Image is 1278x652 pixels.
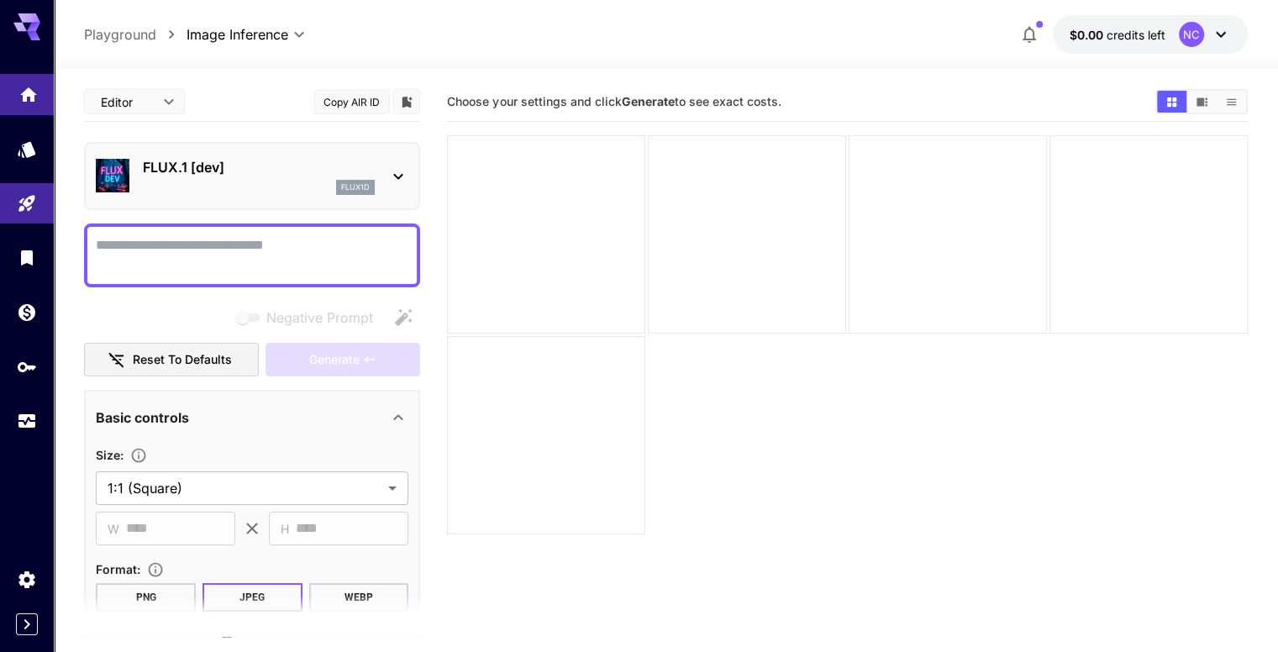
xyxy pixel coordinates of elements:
span: H [281,519,289,539]
button: Show images in grid view [1157,91,1186,113]
button: WEBP [309,583,409,612]
div: Wallet [17,302,37,323]
p: flux1d [341,181,370,193]
div: Basic controls [96,397,408,438]
button: Reset to defaults [84,343,259,377]
span: Format : [96,562,140,576]
div: Home [18,79,39,100]
div: Models [17,139,37,160]
span: credits left [1107,28,1165,42]
button: Choose the file format for the output image. [140,561,171,578]
span: W [108,519,119,539]
span: $0.00 [1070,28,1107,42]
div: API Keys [17,356,37,377]
span: Negative Prompt [266,308,373,328]
a: Playground [84,24,156,45]
div: Settings [17,569,37,590]
span: Editor [101,93,153,111]
button: JPEG [202,583,302,612]
span: Size : [96,448,124,462]
div: $0.00 [1070,26,1165,44]
button: $0.00NC [1053,15,1248,54]
button: Copy AIR ID [314,90,390,114]
nav: breadcrumb [84,24,187,45]
div: NC [1179,22,1204,47]
button: Add to library [399,92,414,112]
div: Usage [17,411,37,432]
span: Negative prompts are not compatible with the selected model. [233,307,387,328]
button: Show images in video view [1187,91,1217,113]
div: Playground [17,193,37,214]
div: FLUX.1 [dev]flux1d [96,150,408,202]
b: Generate [621,94,674,108]
span: Choose your settings and click to see exact costs. [447,94,781,108]
button: Expand sidebar [16,613,38,635]
button: Show images in list view [1217,91,1246,113]
div: Library [17,247,37,268]
span: 1:1 (Square) [108,478,381,498]
p: FLUX.1 [dev] [143,157,375,177]
div: Show images in grid viewShow images in video viewShow images in list view [1155,89,1248,114]
p: Basic controls [96,407,189,428]
span: Image Inference [187,24,288,45]
button: Adjust the dimensions of the generated image by specifying its width and height in pixels, or sel... [124,447,154,464]
button: PNG [96,583,196,612]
